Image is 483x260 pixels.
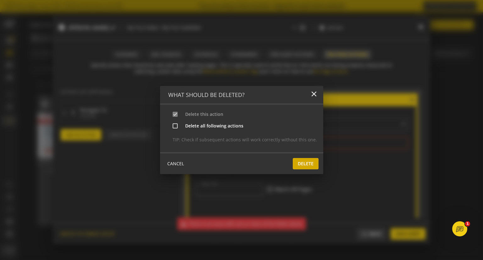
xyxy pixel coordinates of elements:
span: Delete [298,158,314,169]
mat-icon: close [310,90,318,98]
span: 1 [465,221,470,226]
op-modal-header: WHAT SHOULD BE DELETED? [160,86,323,105]
iframe: Intercom live chat [452,221,467,236]
button: CANCEL [165,158,186,169]
b: Delete all following actions [185,123,243,129]
h4: WHAT SHOULD BE DELETED? [168,92,245,98]
button: Delete [293,158,319,169]
p: TIP: Check if subsequent actions will work correctly without this one. [173,137,317,143]
span: CANCEL [167,158,184,169]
